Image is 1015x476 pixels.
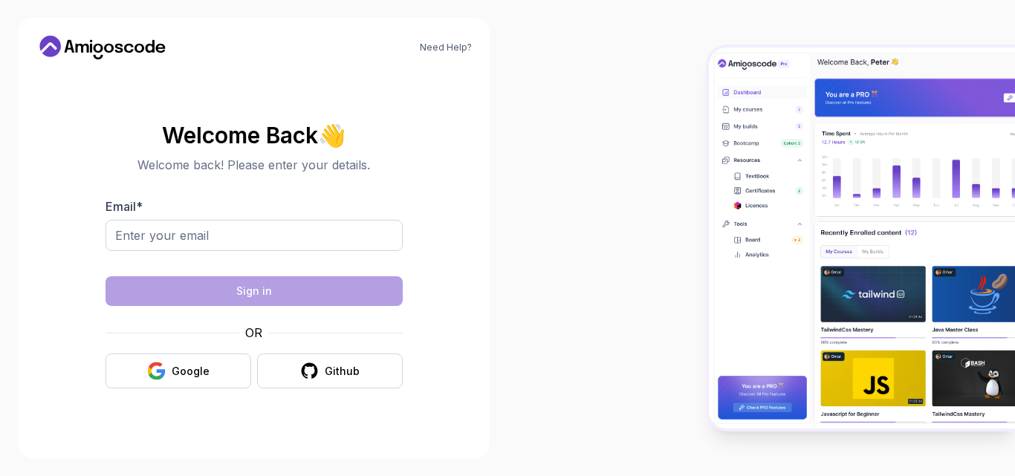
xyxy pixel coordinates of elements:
[245,324,262,342] p: OR
[106,353,251,388] button: Google
[106,123,403,147] h2: Welcome Back
[236,284,272,299] div: Sign in
[106,156,403,174] p: Welcome back! Please enter your details.
[325,364,360,379] div: Github
[106,220,403,251] input: Enter your email
[106,276,403,306] button: Sign in
[36,36,169,59] a: Home link
[172,364,210,379] div: Google
[257,353,403,388] button: Github
[318,123,346,147] span: 👋
[106,199,143,214] label: Email *
[420,42,472,53] a: Need Help?
[709,48,1015,428] img: Amigoscode Dashboard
